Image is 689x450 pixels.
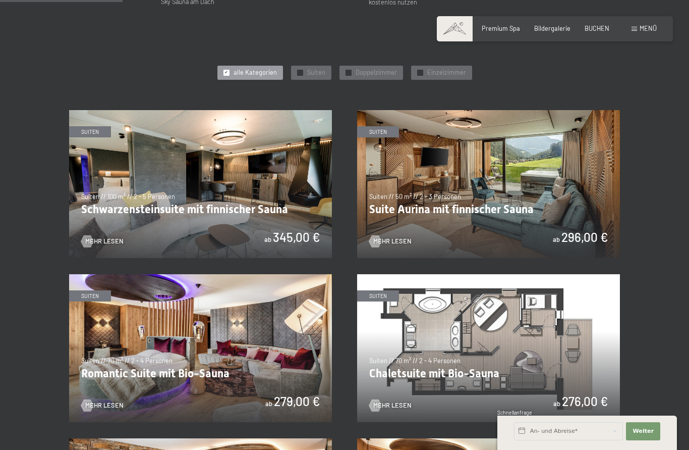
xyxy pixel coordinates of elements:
[369,237,412,246] a: Mehr Lesen
[640,24,657,32] span: Menü
[69,110,332,115] a: Schwarzensteinsuite mit finnischer Sauna
[81,401,124,410] a: Mehr Lesen
[69,274,332,279] a: Romantic Suite mit Bio-Sauna
[626,422,660,440] button: Weiter
[357,274,620,279] a: Chaletsuite mit Bio-Sauna
[234,68,277,77] span: alle Kategorien
[497,410,532,416] span: Schnellanfrage
[585,24,609,32] a: BUCHEN
[81,237,124,246] a: Mehr Lesen
[69,274,332,422] img: Romantic Suite mit Bio-Sauna
[69,438,332,443] a: Nature Suite mit Sauna
[369,401,412,410] a: Mehr Lesen
[307,68,325,77] span: Suiten
[357,110,620,115] a: Suite Aurina mit finnischer Sauna
[357,438,620,443] a: Suite Deluxe mit Sauna
[418,70,422,75] span: ✓
[298,70,302,75] span: ✓
[373,401,412,410] span: Mehr Lesen
[373,237,412,246] span: Mehr Lesen
[357,274,620,422] img: Chaletsuite mit Bio-Sauna
[69,110,332,258] img: Schwarzensteinsuite mit finnischer Sauna
[427,68,466,77] span: Einzelzimmer
[482,24,520,32] a: Premium Spa
[356,68,397,77] span: Doppelzimmer
[85,401,124,410] span: Mehr Lesen
[357,110,620,258] img: Suite Aurina mit finnischer Sauna
[85,237,124,246] span: Mehr Lesen
[534,24,570,32] a: Bildergalerie
[224,70,228,75] span: ✓
[633,427,654,435] span: Weiter
[347,70,350,75] span: ✓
